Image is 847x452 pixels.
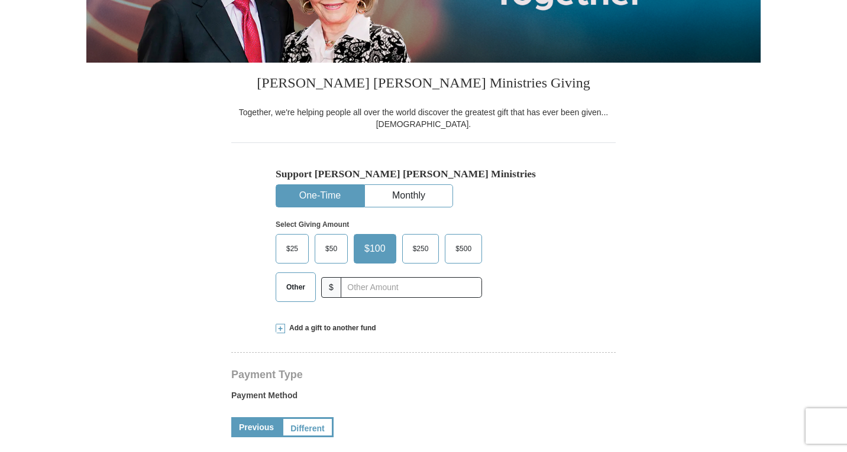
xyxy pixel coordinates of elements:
span: $500 [450,240,477,258]
strong: Select Giving Amount [276,220,349,229]
span: $50 [319,240,343,258]
div: Together, we're helping people all over the world discover the greatest gift that has ever been g... [231,106,616,130]
a: Previous [231,417,282,437]
span: $25 [280,240,304,258]
button: Monthly [365,185,452,207]
span: $ [321,277,341,298]
button: One-Time [276,185,364,207]
h4: Payment Type [231,370,616,379]
a: Different [282,417,334,437]
h5: Support [PERSON_NAME] [PERSON_NAME] Ministries [276,168,571,180]
input: Other Amount [341,277,482,298]
label: Payment Method [231,389,616,407]
span: Other [280,278,311,296]
span: $250 [407,240,435,258]
h3: [PERSON_NAME] [PERSON_NAME] Ministries Giving [231,63,616,106]
span: Add a gift to another fund [285,323,376,333]
span: $100 [358,240,392,258]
